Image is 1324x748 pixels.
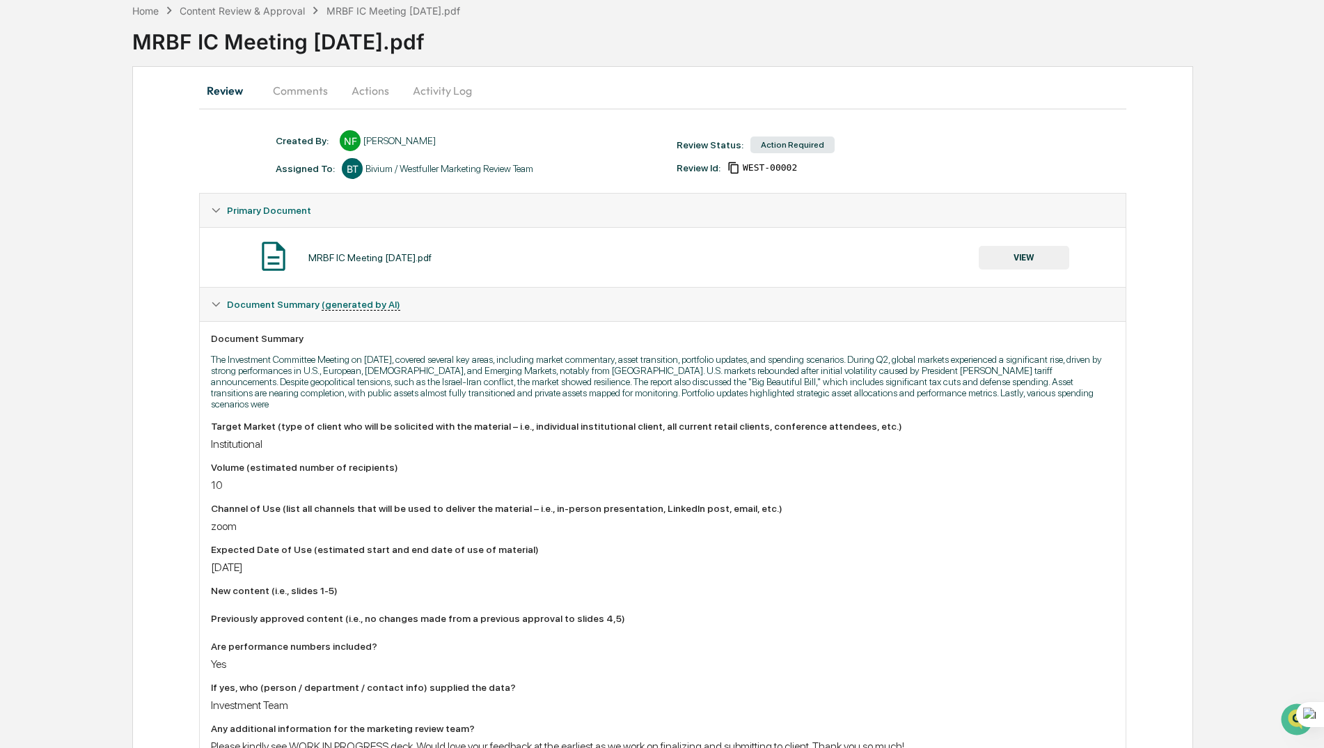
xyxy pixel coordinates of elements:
[211,561,1114,574] div: [DATE]
[139,236,168,247] span: Pylon
[200,194,1125,227] div: Primary Document
[677,139,743,150] div: Review Status:
[132,18,1324,54] div: MRBF IC Meeting [DATE].pdf
[750,137,835,153] div: Action Required
[211,682,1114,693] div: If yes, who (person / department / contact info) supplied the data?
[211,333,1114,344] div: Document Summary
[115,176,173,189] span: Attestations
[211,657,1114,671] div: Yes
[326,5,460,17] div: MRBF IC Meeting [DATE].pdf
[47,107,228,120] div: Start new chat
[28,176,90,189] span: Preclearance
[199,74,1126,107] div: secondary tabs example
[95,170,178,195] a: 🗄️Attestations
[211,462,1114,473] div: Volume (estimated number of recipients)
[28,202,88,216] span: Data Lookup
[365,163,533,174] div: Bivium / Westfuller Marketing Review Team
[979,246,1069,270] button: VIEW
[98,235,168,247] a: Powered byPylon
[180,5,305,17] div: Content Review & Approval
[211,421,1114,432] div: Target Market (type of client who will be solicited with the material – i.e., individual institut...
[211,544,1114,555] div: Expected Date of Use (estimated start and end date of use of material)
[227,205,311,216] span: Primary Document
[363,135,436,146] div: [PERSON_NAME]
[256,239,291,274] img: Document Icon
[342,158,363,179] div: BT
[308,252,432,263] div: MRBF IC Meeting [DATE].pdf
[262,74,339,107] button: Comments
[200,288,1125,321] div: Document Summary (generated by AI)
[8,170,95,195] a: 🖐️Preclearance
[237,111,253,127] button: Start new chat
[14,29,253,52] p: How can we help?
[14,177,25,188] div: 🖐️
[132,5,159,17] div: Home
[211,503,1114,514] div: Channel of Use (list all channels that will be used to deliver the material – i.e., in-person pre...
[339,74,402,107] button: Actions
[199,74,262,107] button: Review
[14,107,39,132] img: 1746055101610-c473b297-6a78-478c-a979-82029cc54cd1
[211,354,1114,410] p: The Investment Committee Meeting on [DATE], covered several key areas, including market commentar...
[276,163,335,174] div: Assigned To:
[211,585,1114,596] div: New content (i.e., slides 1-5)
[211,613,1114,624] div: Previously approved content (i.e., no changes made from a previous approval to slides 4,5)
[211,641,1114,652] div: Are performance numbers included?
[47,120,176,132] div: We're available if you need us!
[211,699,1114,712] div: Investment Team
[677,162,720,173] div: Review Id:
[227,299,400,310] span: Document Summary
[200,227,1125,287] div: Primary Document
[101,177,112,188] div: 🗄️
[743,162,797,173] span: dddcee63-616d-441b-8114-8429cb3526e1
[8,196,93,221] a: 🔎Data Lookup
[276,135,333,146] div: Created By: ‎ ‎
[322,299,400,311] u: (generated by AI)
[402,74,483,107] button: Activity Log
[340,130,361,151] div: NF
[1279,702,1317,740] iframe: Open customer support
[211,478,1114,492] div: 10
[211,437,1114,451] div: Institutional
[211,723,1114,734] div: Any additional information for the marketing review team?
[14,203,25,215] div: 🔎
[211,520,1114,533] div: zoom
